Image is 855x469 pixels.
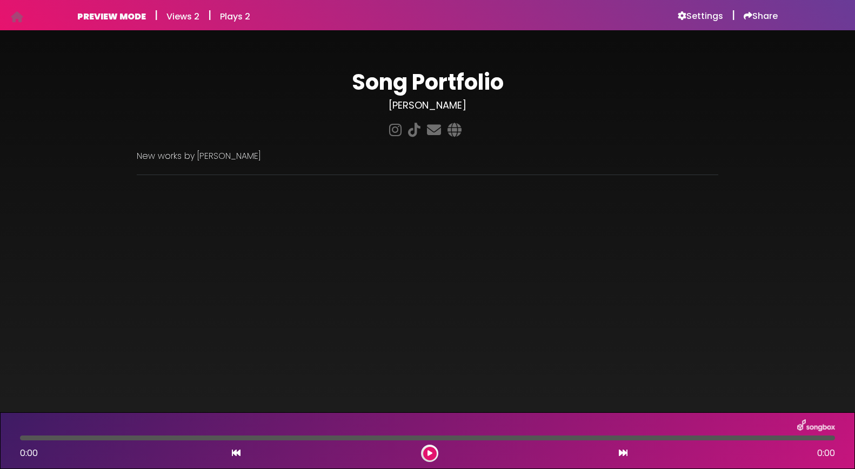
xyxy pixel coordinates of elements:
[732,9,735,22] h5: |
[678,11,723,22] a: Settings
[155,9,158,22] h5: |
[208,9,211,22] h5: |
[137,69,718,95] h1: Song Portfolio
[77,11,146,22] h6: PREVIEW MODE
[166,11,199,22] h6: Views 2
[744,11,778,22] a: Share
[220,11,250,22] h6: Plays 2
[137,99,718,111] h3: [PERSON_NAME]
[137,150,718,163] p: New works by [PERSON_NAME]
